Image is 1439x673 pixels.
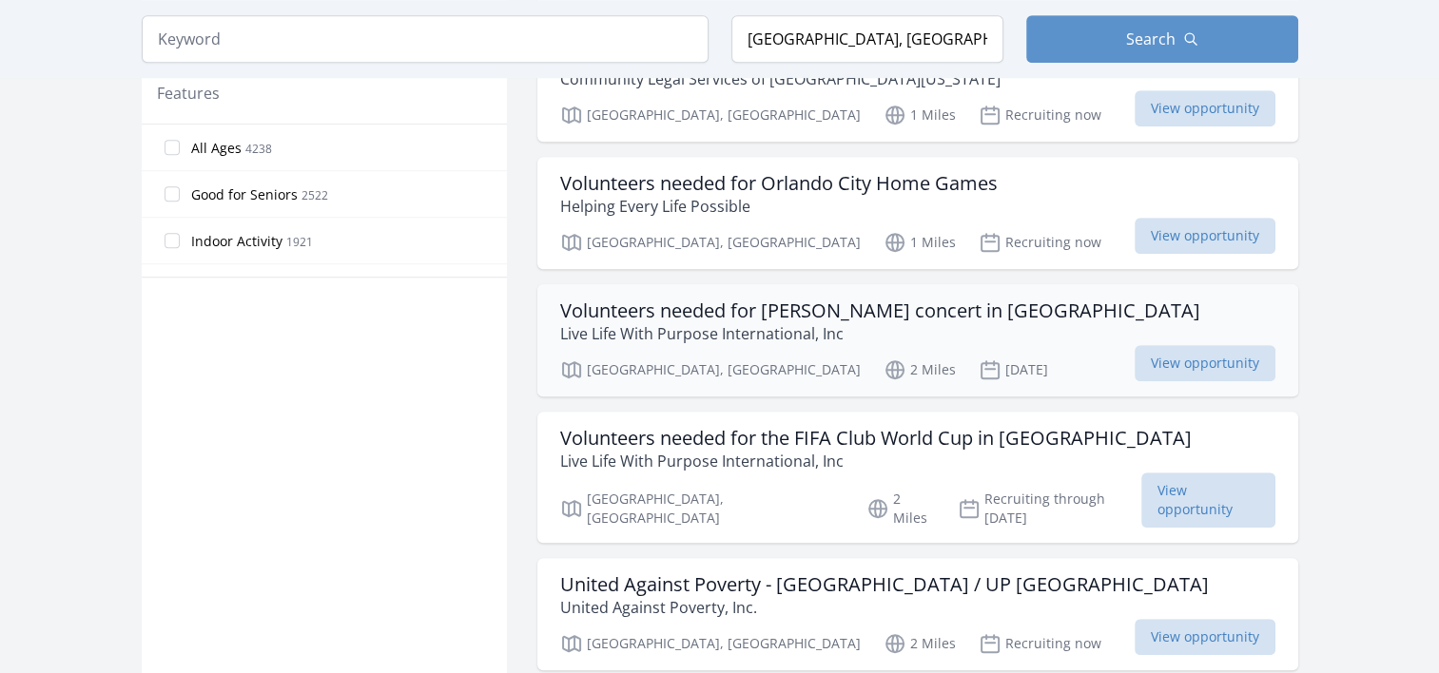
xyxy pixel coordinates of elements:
[884,231,956,254] p: 1 Miles
[979,231,1101,254] p: Recruiting now
[866,490,935,528] p: 2 Miles
[191,139,242,158] span: All Ages
[560,490,845,528] p: [GEOGRAPHIC_DATA], [GEOGRAPHIC_DATA]
[731,15,1003,63] input: Location
[301,187,328,203] span: 2522
[1141,472,1275,528] span: View opportunity
[537,284,1298,396] a: Volunteers needed for [PERSON_NAME] concert in [GEOGRAPHIC_DATA] Live Life With Purpose Internati...
[560,596,1209,619] p: United Against Poverty, Inc.
[537,558,1298,670] a: United Against Poverty - [GEOGRAPHIC_DATA] / UP [GEOGRAPHIC_DATA] United Against Poverty, Inc. [G...
[560,172,998,195] h3: Volunteers needed for Orlando City Home Games
[286,234,313,250] span: 1921
[560,322,1200,345] p: Live Life With Purpose International, Inc
[884,358,956,381] p: 2 Miles
[1135,90,1275,126] span: View opportunity
[560,195,998,218] p: Helping Every Life Possible
[537,157,1298,269] a: Volunteers needed for Orlando City Home Games Helping Every Life Possible [GEOGRAPHIC_DATA], [GEO...
[191,185,298,204] span: Good for Seniors
[1135,619,1275,655] span: View opportunity
[979,632,1101,655] p: Recruiting now
[884,104,956,126] p: 1 Miles
[1126,28,1176,50] span: Search
[537,412,1298,543] a: Volunteers needed for the FIFA Club World Cup in [GEOGRAPHIC_DATA] Live Life With Purpose Interna...
[560,632,861,655] p: [GEOGRAPHIC_DATA], [GEOGRAPHIC_DATA]
[191,232,282,251] span: Indoor Activity
[560,573,1209,596] h3: United Against Poverty - [GEOGRAPHIC_DATA] / UP [GEOGRAPHIC_DATA]
[560,231,861,254] p: [GEOGRAPHIC_DATA], [GEOGRAPHIC_DATA]
[165,233,180,248] input: Indoor Activity 1921
[560,104,861,126] p: [GEOGRAPHIC_DATA], [GEOGRAPHIC_DATA]
[560,450,1192,472] p: Live Life With Purpose International, Inc
[537,29,1298,142] a: Community Legal Services of [GEOGRAPHIC_DATA][US_STATE] Community Legal Services of [GEOGRAPHIC_D...
[1135,218,1275,254] span: View opportunity
[560,427,1192,450] h3: Volunteers needed for the FIFA Club World Cup in [GEOGRAPHIC_DATA]
[560,299,1200,322] h3: Volunteers needed for [PERSON_NAME] concert in [GEOGRAPHIC_DATA]
[884,632,956,655] p: 2 Miles
[958,490,1141,528] p: Recruiting through [DATE]
[1135,345,1275,381] span: View opportunity
[165,186,180,202] input: Good for Seniors 2522
[245,141,272,157] span: 4238
[165,140,180,155] input: All Ages 4238
[142,15,709,63] input: Keyword
[979,104,1101,126] p: Recruiting now
[157,82,220,105] legend: Features
[979,358,1048,381] p: [DATE]
[560,67,1113,90] p: Community Legal Services of [GEOGRAPHIC_DATA][US_STATE]
[1026,15,1298,63] button: Search
[560,358,861,381] p: [GEOGRAPHIC_DATA], [GEOGRAPHIC_DATA]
